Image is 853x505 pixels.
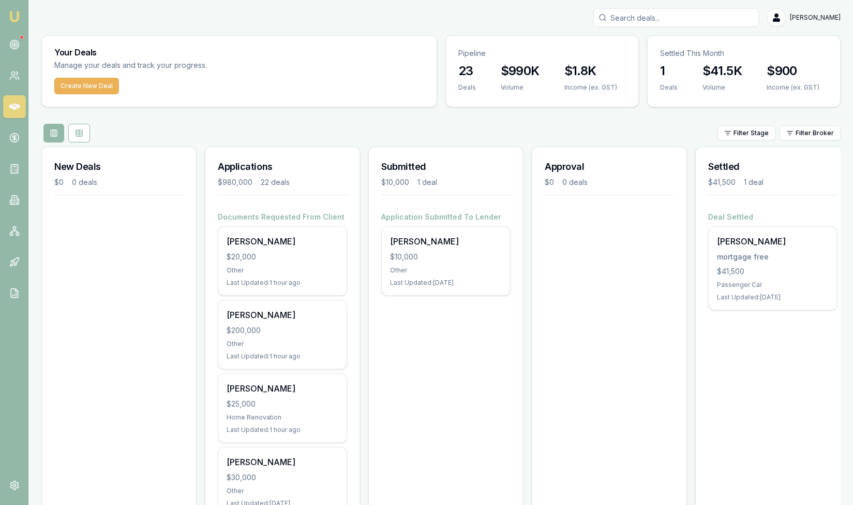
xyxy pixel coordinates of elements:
div: Last Updated: 1 hour ago [227,352,338,360]
div: $200,000 [227,325,338,336]
h3: New Deals [54,160,184,174]
div: $41,500 [717,266,829,277]
div: Other [390,266,502,275]
div: Last Updated: [DATE] [717,293,829,301]
input: Search deals [593,8,759,27]
h4: Deal Settled [708,212,837,222]
div: Deals [458,83,476,92]
span: Filter Stage [734,129,769,137]
div: $10,000 [390,252,502,262]
div: mortgage free [717,252,829,262]
div: Other [227,266,338,275]
button: Create New Deal [54,78,119,94]
div: $0 [545,177,554,187]
div: $30,000 [227,472,338,483]
h3: $900 [767,63,819,79]
div: Deals [660,83,678,92]
div: Other [227,340,338,348]
div: [PERSON_NAME] [227,456,338,468]
div: 0 deals [72,177,97,187]
button: Filter Stage [717,126,775,140]
div: Passenger Car [717,281,829,289]
div: $0 [54,177,64,187]
div: [PERSON_NAME] [227,382,338,395]
div: $20,000 [227,252,338,262]
h3: $41.5K [702,63,742,79]
span: [PERSON_NAME] [790,13,841,22]
div: 22 deals [261,177,290,187]
h3: 1 [660,63,678,79]
div: [PERSON_NAME] [717,235,829,248]
div: [PERSON_NAME] [227,309,338,321]
div: $10,000 [381,177,409,187]
div: 1 deal [417,177,437,187]
div: Home Renovation [227,413,338,422]
div: Last Updated: [DATE] [390,279,502,287]
div: 1 deal [744,177,764,187]
h3: $1.8K [564,63,617,79]
img: emu-icon-u.png [8,10,21,23]
div: Other [227,487,338,495]
div: Last Updated: 1 hour ago [227,426,338,434]
div: [PERSON_NAME] [227,235,338,248]
p: Settled This Month [660,48,828,59]
div: 0 deals [562,177,588,187]
h3: Settled [708,160,837,174]
div: Volume [501,83,540,92]
h3: $990K [501,63,540,79]
div: $980,000 [218,177,252,187]
div: Last Updated: 1 hour ago [227,279,338,287]
div: [PERSON_NAME] [390,235,502,248]
div: $41,500 [708,177,736,187]
h3: Your Deals [54,48,424,56]
h3: Submitted [381,160,511,174]
p: Manage your deals and track your progress. [54,60,319,71]
div: Income (ex. GST) [767,83,819,92]
h4: Application Submitted To Lender [381,212,511,222]
button: Filter Broker [780,126,841,140]
div: $25,000 [227,399,338,409]
h3: 23 [458,63,476,79]
h4: Documents Requested From Client [218,212,347,222]
p: Pipeline [458,48,626,59]
span: Filter Broker [796,129,834,137]
div: Volume [702,83,742,92]
h3: Approval [545,160,674,174]
h3: Applications [218,160,347,174]
div: Income (ex. GST) [564,83,617,92]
